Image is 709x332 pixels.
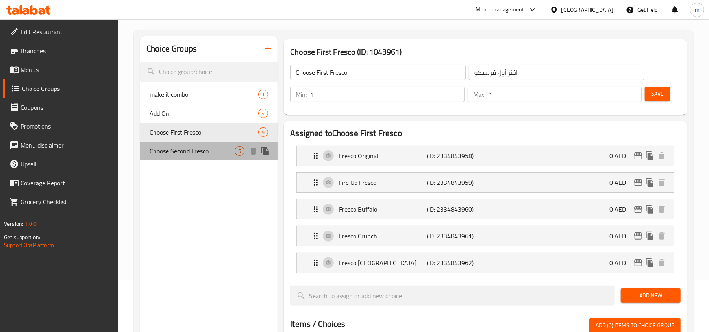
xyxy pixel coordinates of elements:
a: Edit Restaurant [3,22,118,41]
span: Choose First Fresco [150,127,258,137]
li: Expand [290,249,681,276]
h2: Assigned to Choose First Fresco [290,127,681,139]
span: 1 [259,91,268,98]
a: Coupons [3,98,118,117]
button: edit [632,203,644,215]
div: Choices [258,90,268,99]
p: 0 AED [609,151,632,160]
a: Menu disclaimer [3,136,118,155]
button: duplicate [644,203,656,215]
input: search [140,62,278,82]
div: Expand [297,226,674,246]
input: search [290,286,615,306]
div: Expand [297,146,674,166]
button: duplicate [644,257,656,269]
span: 5 [235,148,244,155]
button: edit [632,150,644,162]
li: Expand [290,196,681,223]
li: Expand [290,142,681,169]
div: Choose Second Fresco5deleteduplicate [140,142,278,160]
a: Branches [3,41,118,60]
span: Menus [20,65,112,74]
a: Menus [3,60,118,79]
button: Add New [621,288,681,303]
div: Expand [297,173,674,192]
button: delete [656,230,668,242]
div: Add On4 [140,104,278,123]
p: Fire Up Fresco [339,178,427,187]
p: Max: [473,90,485,99]
li: Expand [290,223,681,249]
p: (ID: 2334843958) [427,151,486,160]
span: Coverage Report [20,178,112,188]
span: 5 [259,129,268,136]
button: duplicate [644,150,656,162]
button: duplicate [644,230,656,242]
span: Add On [150,109,258,118]
span: Menu disclaimer [20,140,112,150]
span: 1.0.0 [24,219,37,229]
span: Choose Second Fresco [150,146,235,156]
div: Choose First Fresco5 [140,123,278,142]
span: Add New [627,291,674,301]
p: (ID: 2334843961) [427,231,486,241]
button: delete [656,150,668,162]
a: Upsell [3,155,118,173]
p: Min: [296,90,307,99]
span: Save [651,89,664,99]
h3: Choose First Fresco (ID: 1043961) [290,46,681,58]
p: Fresco Original [339,151,427,160]
button: edit [632,257,644,269]
p: 0 AED [609,231,632,241]
span: Get support on: [4,232,40,242]
span: make it combo [150,90,258,99]
span: Version: [4,219,23,229]
span: 4 [259,110,268,117]
div: Expand [297,199,674,219]
div: Expand [297,253,674,273]
p: Fresco Buffalo [339,205,427,214]
span: Edit Restaurant [20,27,112,37]
p: Fresco Crunch [339,231,427,241]
button: duplicate [644,177,656,188]
span: Add (0) items to choice group [596,321,674,330]
h2: Choice Groups [146,43,197,55]
button: duplicate [259,145,271,157]
p: (ID: 2334843960) [427,205,486,214]
button: edit [632,177,644,188]
span: Upsell [20,159,112,169]
div: [GEOGRAPHIC_DATA] [561,6,613,14]
span: Grocery Checklist [20,197,112,207]
button: delete [656,203,668,215]
p: 0 AED [609,258,632,267]
p: Fresco [GEOGRAPHIC_DATA] [339,258,427,267]
button: delete [656,177,668,188]
div: Choices [258,109,268,118]
li: Expand [290,169,681,196]
div: make it combo1 [140,85,278,104]
a: Support.OpsPlatform [4,240,54,250]
a: Grocery Checklist [3,192,118,211]
span: Branches [20,46,112,55]
div: Menu-management [476,5,524,15]
span: Promotions [20,122,112,131]
p: (ID: 2334843962) [427,258,486,267]
a: Promotions [3,117,118,136]
a: Choice Groups [3,79,118,98]
span: m [695,6,700,14]
span: Choice Groups [22,84,112,93]
a: Coverage Report [3,173,118,192]
button: delete [656,257,668,269]
p: 0 AED [609,178,632,187]
h2: Items / Choices [290,318,345,330]
button: Save [645,87,670,101]
button: delete [248,145,259,157]
span: Coupons [20,103,112,112]
p: 0 AED [609,205,632,214]
p: (ID: 2334843959) [427,178,486,187]
button: edit [632,230,644,242]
